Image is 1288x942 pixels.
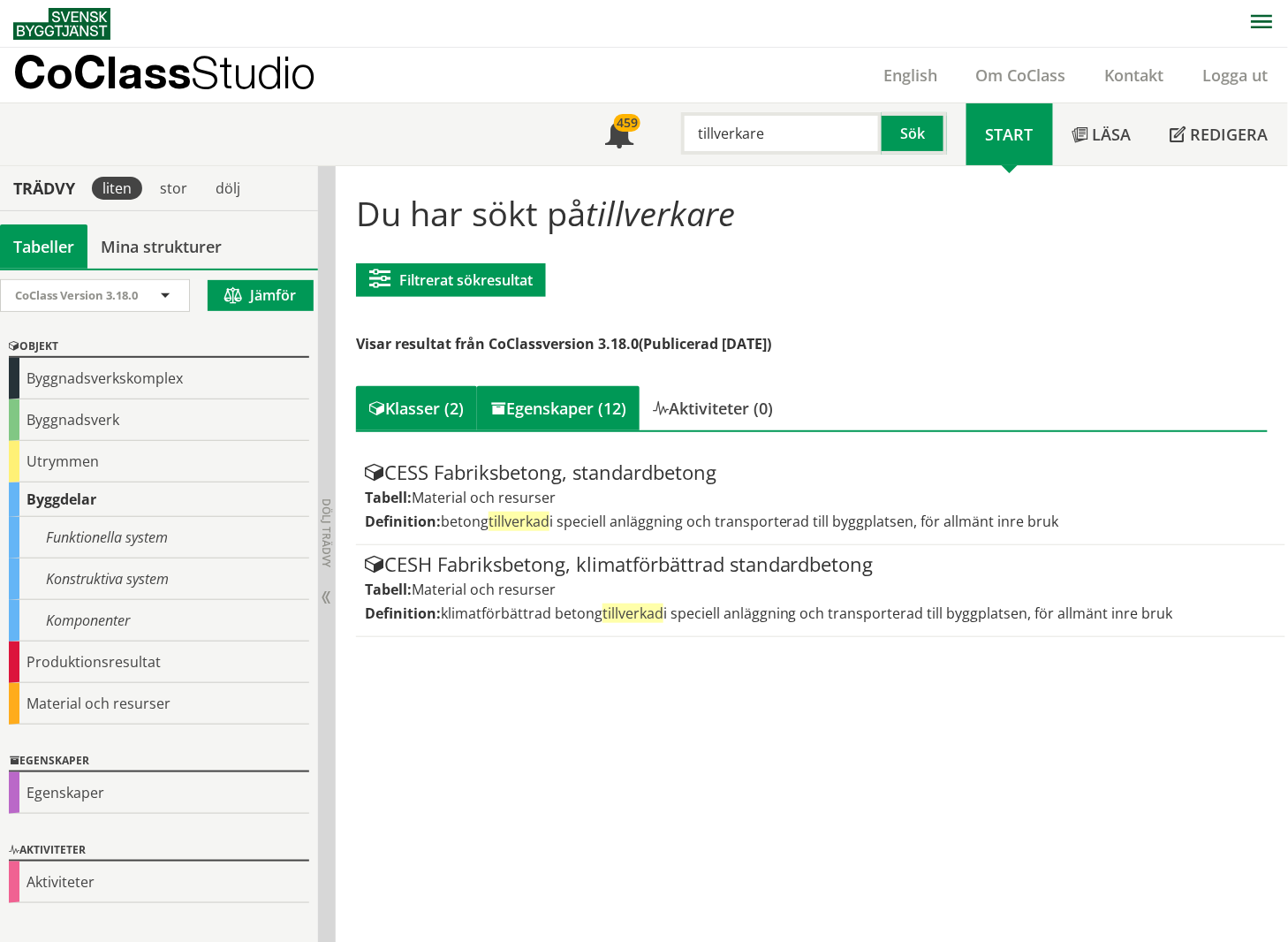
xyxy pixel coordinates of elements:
[13,8,110,40] img: Svensk Byggtjänst
[13,48,353,103] a: CoClassStudio
[489,512,549,531] span: tillverkad
[319,498,334,567] span: Dölj trädvy
[4,179,85,198] div: Trädvy
[356,263,546,297] button: Filtrerat sökresultat
[208,280,314,311] button: Jämför
[412,580,556,599] span: Material och resurser
[365,462,1277,483] div: CESS Fabriksbetong, standardbetong
[9,600,309,642] div: Komponenter
[9,558,309,600] div: Konstruktiva system
[9,772,309,814] div: Egenskaper
[586,103,653,165] a: 459
[365,604,441,623] label: Definition:
[191,46,315,98] span: Studio
[1086,65,1184,86] a: Kontakt
[87,224,235,269] a: Mina strukturer
[9,482,309,517] div: Byggdelar
[639,334,771,353] span: (Publicerad [DATE])
[9,358,309,399] div: Byggnadsverkskomplex
[1093,124,1132,145] span: Läsa
[9,399,309,441] div: Byggnadsverk
[9,683,309,725] div: Material och resurser
[441,604,1173,623] span: klimatförbättrad betong i speciell anläggning och transporterad till byggplatsen, för allmänt inr...
[9,862,309,903] div: Aktiviteter
[356,194,1268,232] h1: Du har sökt på
[365,554,1277,575] div: CESH Fabriksbetong, klimatförbättrad standardbetong
[640,386,786,430] div: Aktiviteter (0)
[9,441,309,482] div: Utrymmen
[681,112,882,155] input: Sök
[15,287,138,303] span: CoClass Version 3.18.0
[9,642,309,683] div: Produktionsresultat
[1151,103,1288,165] a: Redigera
[882,112,947,155] button: Sök
[205,177,251,200] div: dölj
[864,65,957,86] a: English
[477,386,640,430] div: Egenskaper (12)
[365,512,441,531] label: Definition:
[605,122,633,150] span: Notifikationer
[957,65,1086,86] a: Om CoClass
[9,751,309,772] div: Egenskaper
[356,386,477,430] div: Klasser (2)
[365,488,412,507] label: Tabell:
[412,488,556,507] span: Material och resurser
[92,177,142,200] div: liten
[614,114,640,132] div: 459
[602,604,663,623] span: tillverkad
[986,124,1034,145] span: Start
[365,580,412,599] label: Tabell:
[1184,65,1288,86] a: Logga ut
[9,840,309,862] div: Aktiviteter
[586,190,735,236] span: tillverkare
[9,337,309,358] div: Objekt
[13,62,315,82] p: CoClass
[356,334,639,353] span: Visar resultat från CoClassversion 3.18.0
[9,517,309,558] div: Funktionella system
[1053,103,1151,165] a: Läsa
[441,512,1059,531] span: betong i speciell anläggning och transporterad till byggplatsen, för allmänt inre bruk
[966,103,1053,165] a: Start
[149,177,198,200] div: stor
[1191,124,1269,145] span: Redigera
